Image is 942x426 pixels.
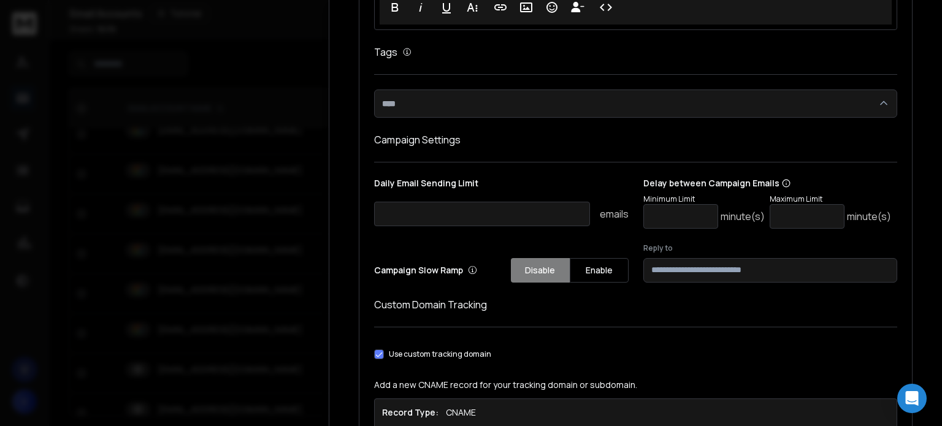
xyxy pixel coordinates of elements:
[847,209,891,224] p: minute(s)
[643,177,891,189] p: Delay between Campaign Emails
[570,258,629,283] button: Enable
[374,132,897,147] h1: Campaign Settings
[374,177,629,194] p: Daily Email Sending Limit
[374,45,397,59] h1: Tags
[389,349,491,359] label: Use custom tracking domain
[643,243,898,253] label: Reply to
[643,194,765,204] p: Minimum Limit
[770,194,891,204] p: Maximum Limit
[600,207,629,221] p: emails
[374,264,477,276] p: Campaign Slow Ramp
[374,379,897,391] p: Add a new CNAME record for your tracking domain or subdomain.
[374,297,897,312] h1: Custom Domain Tracking
[382,406,438,419] h1: Record Type:
[897,384,927,413] div: Open Intercom Messenger
[511,258,570,283] button: Disable
[446,406,476,419] p: CNAME
[721,209,765,224] p: minute(s)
